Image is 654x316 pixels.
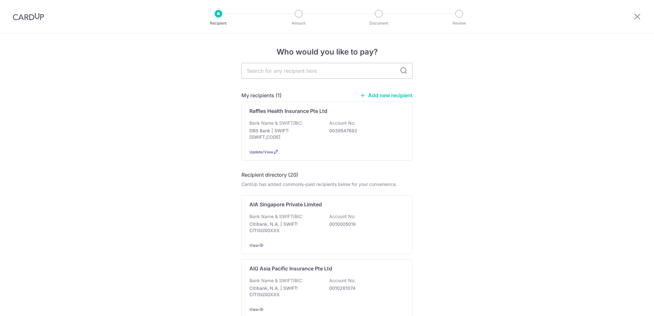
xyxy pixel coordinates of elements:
[329,277,355,284] p: Account No:
[249,201,322,208] p: AIA Singapore Private Limited
[249,243,259,248] a: View
[360,92,413,99] a: Add new recipient
[195,20,242,26] p: Recipient
[241,63,413,79] input: Search for any recipient here
[249,221,321,234] p: Citibank, N.A. | SWIFT: CITISGSGXXX
[613,297,648,313] iframe: Opens a widget where you can find more information
[249,277,303,284] p: Bank Name & SWIFT/BIC:
[249,120,303,126] p: Bank Name & SWIFT/BIC:
[436,20,483,26] p: Review
[241,171,298,179] h5: Recipient directory (20)
[249,285,321,298] p: Citibank, N.A. | SWIFT: CITISGSGXXX
[241,46,413,58] h4: Who would you like to pay?
[249,307,259,312] a: View
[329,213,355,220] p: Account No:
[329,285,401,291] p: 0010261074
[241,92,282,99] h5: My recipients (1)
[329,120,355,126] p: Account No:
[249,150,273,154] a: Update/View
[249,107,327,115] p: Raffles Health Insurance Pte Ltd
[13,13,44,20] img: CardUp
[275,20,322,26] p: Amount
[329,221,401,227] p: 0010005019
[355,20,402,26] p: Document
[249,265,332,272] p: AIG Asia Pacific Insurance Pte Ltd
[249,213,303,220] p: Bank Name & SWIFT/BIC:
[241,181,413,187] div: CardUp has added commonly-paid recipients below for your convenience.
[329,128,401,134] p: 0039547692
[249,128,321,140] p: DBS Bank | SWIFT: [SWIFT_CODE]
